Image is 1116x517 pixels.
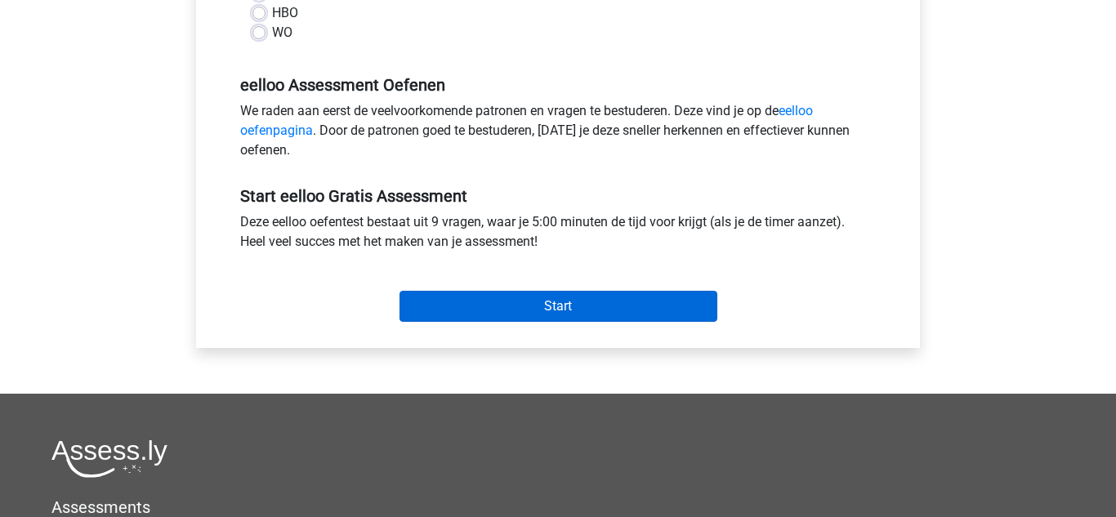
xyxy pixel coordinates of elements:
[400,291,717,322] input: Start
[240,75,876,95] h5: eelloo Assessment Oefenen
[228,101,888,167] div: We raden aan eerst de veelvoorkomende patronen en vragen te bestuderen. Deze vind je op de . Door...
[240,186,876,206] h5: Start eelloo Gratis Assessment
[272,23,292,42] label: WO
[272,3,298,23] label: HBO
[228,212,888,258] div: Deze eelloo oefentest bestaat uit 9 vragen, waar je 5:00 minuten de tijd voor krijgt (als je de t...
[51,497,1065,517] h5: Assessments
[51,439,167,478] img: Assessly logo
